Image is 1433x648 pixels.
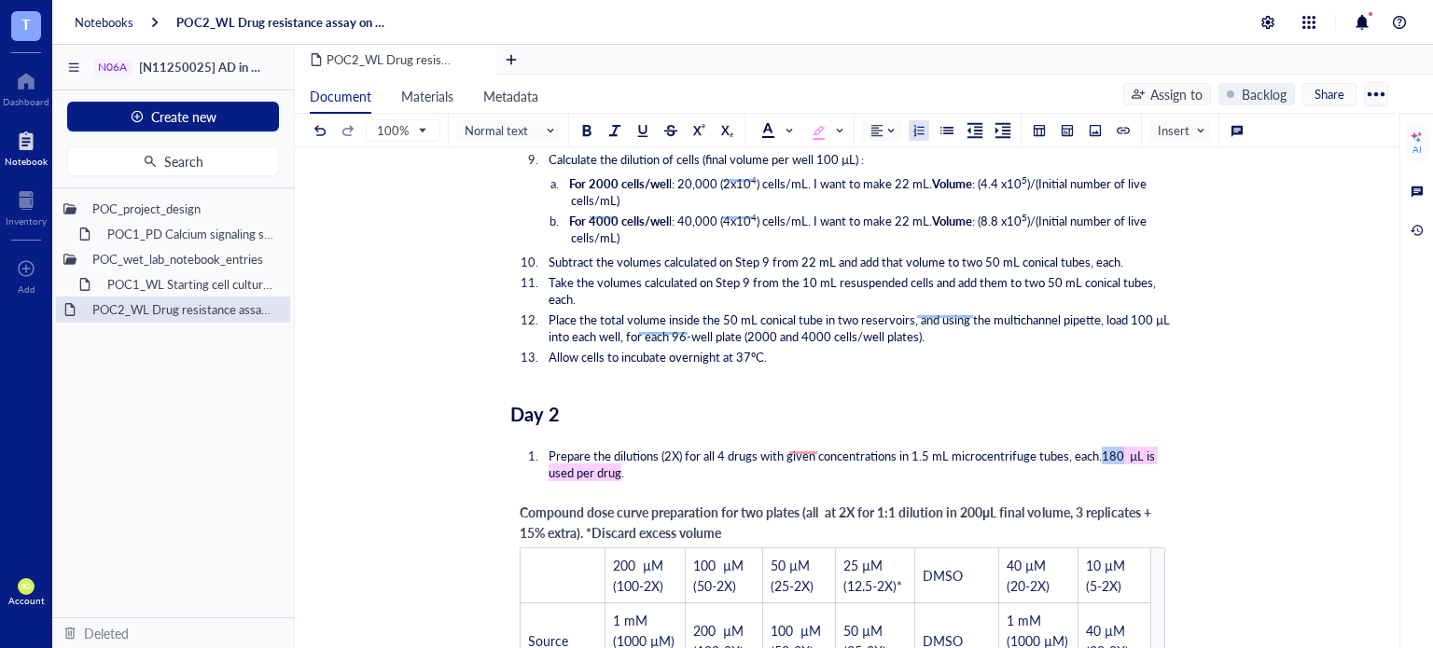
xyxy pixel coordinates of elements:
[6,186,47,227] a: Inventory
[757,212,932,229] span: ) cells/mL. I want to make 22 mL.
[549,150,864,168] span: Calculate the dilution of cells (final volume per well 100 µL) :
[549,253,1123,270] span: Subtract the volumes calculated on Step 9 from 22 mL and add that volume to two 50 mL conical tub...
[972,212,1022,229] span: : (8.8 x10
[483,87,538,105] span: Metadata
[751,211,757,224] span: 4
[99,271,283,297] div: POC1_WL Starting cell culture protocol
[1158,122,1206,139] span: Insert
[151,109,216,124] span: Create new
[5,126,48,167] a: Notebook
[549,310,1173,345] span: Place the total volume inside the 50 mL conical tube in two reservoirs, and using the multichanne...
[1242,84,1287,104] div: Backlog
[1022,211,1027,224] span: 5
[972,174,1022,192] span: : (4.4 x10
[3,96,49,107] div: Dashboard
[6,215,47,227] div: Inventory
[1302,83,1356,105] button: Share
[99,221,283,247] div: POC1_PD Calcium signaling screen of N06A library
[21,12,31,35] span: T
[613,556,667,595] span: 200 µM (100-2X)
[21,583,31,591] span: PO
[569,212,669,229] span: For 4000 cells/wel
[669,174,751,192] span: l: 20,000 (2x10
[401,87,453,105] span: Materials
[84,246,283,272] div: POC_wet_lab_notebook_entries
[510,401,560,427] span: Day 2
[520,503,1154,542] span: L final volume, 3 replicates + 15% extra). *Discard excess volume
[520,503,982,521] span: Compound dose curve preparation for two plates (all at 2X for 1:1 dilution in 200
[377,122,425,139] span: 100%
[465,122,556,139] span: Normal text
[1315,86,1344,103] span: Share
[982,503,991,521] span: μ
[176,14,387,31] a: POC2_WL Drug resistance assay on N06A library
[771,556,814,595] span: 50 µM (25-2X)
[923,566,963,585] span: DMSO
[3,66,49,107] a: Dashboard
[84,623,129,643] div: Deleted
[310,87,371,105] span: Document
[621,463,624,481] span: .
[84,196,283,222] div: POC_project_design
[549,447,1102,464] span: Prepare the dilutions (2X) for all 4 drugs with given concentrations in 1.5 mL microcentrifuge tu...
[67,102,279,131] button: Create new
[139,58,350,76] span: [N11250025] AD in GBM project-POC
[757,174,932,192] span: ) cells/mL. I want to make 22 mL.
[1022,173,1027,186] span: 5
[571,174,1149,209] span: )/(Initial number of live cells/mL)
[164,154,203,169] span: Search
[932,174,972,192] span: Volume
[75,14,133,31] a: Notebooks
[693,556,747,595] span: 100 µM (50-2X)
[932,212,972,229] span: Volume
[1150,84,1203,104] div: Assign to
[571,212,1149,246] span: )/(Initial number of live cells/mL)
[18,283,35,295] div: Add
[549,273,1159,308] span: Take the volumes calculated on Step 9 from the 10 mL resuspended cells and add them to two 50 mL ...
[8,595,45,606] div: Account
[67,146,279,176] button: Search
[569,174,669,192] span: For 2000 cells/wel
[98,61,127,74] div: N06A
[843,556,902,595] span: 25 µM (12.5-2X)*
[84,296,283,323] div: POC2_WL Drug resistance assay on N06A library
[549,348,767,365] span: Allow cells to incubate overnight at 37°C.
[669,212,751,229] span: l: 40,000 (4x10
[1086,556,1129,595] span: 10 µM (5-2X)
[1412,144,1422,155] div: AI
[549,447,1158,481] span: 180 µL is used per drug
[1007,556,1050,595] span: 40 µM (20-2X)
[751,173,757,186] span: 4
[5,156,48,167] div: Notebook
